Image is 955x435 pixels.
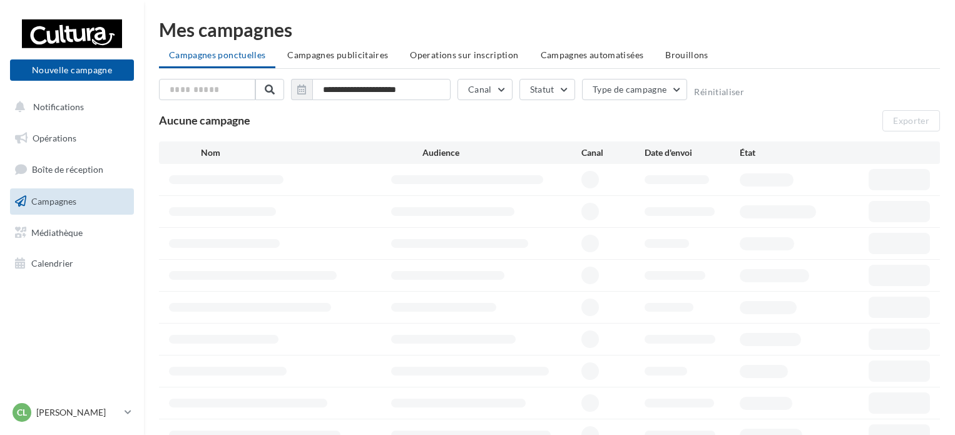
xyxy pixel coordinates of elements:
[10,59,134,81] button: Nouvelle campagne
[31,227,83,237] span: Médiathèque
[422,146,581,159] div: Audience
[32,164,103,175] span: Boîte de réception
[694,87,744,97] button: Réinitialiser
[33,101,84,112] span: Notifications
[882,110,940,131] button: Exporter
[31,258,73,269] span: Calendrier
[665,49,708,60] span: Brouillons
[287,49,388,60] span: Campagnes publicitaires
[519,79,575,100] button: Statut
[159,20,940,39] div: Mes campagnes
[645,146,740,159] div: Date d'envoi
[159,113,250,127] span: Aucune campagne
[541,49,644,60] span: Campagnes automatisées
[8,250,136,277] a: Calendrier
[10,401,134,424] a: Cl [PERSON_NAME]
[8,94,131,120] button: Notifications
[33,133,76,143] span: Opérations
[582,79,688,100] button: Type de campagne
[457,79,513,100] button: Canal
[31,196,76,207] span: Campagnes
[8,156,136,183] a: Boîte de réception
[201,146,423,159] div: Nom
[8,188,136,215] a: Campagnes
[36,406,120,419] p: [PERSON_NAME]
[410,49,518,60] span: Operations sur inscription
[8,125,136,151] a: Opérations
[581,146,645,159] div: Canal
[17,406,27,419] span: Cl
[8,220,136,246] a: Médiathèque
[740,146,835,159] div: État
